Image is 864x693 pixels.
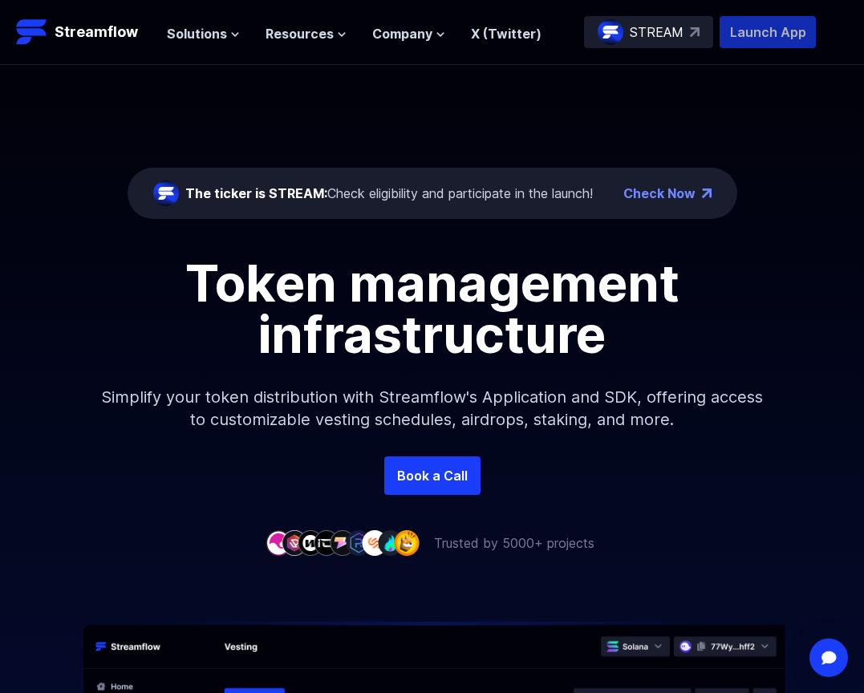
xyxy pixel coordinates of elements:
[16,16,151,48] a: Streamflow
[378,530,404,555] img: company-8
[167,24,227,43] span: Solutions
[298,530,323,555] img: company-3
[384,456,481,495] a: Book a Call
[394,530,420,555] img: company-9
[809,638,848,677] div: Open Intercom Messenger
[266,24,347,43] button: Resources
[167,24,240,43] button: Solutions
[690,27,700,37] img: top-right-arrow.svg
[372,24,445,43] button: Company
[185,184,593,203] div: Check eligibility and participate in the launch!
[71,257,793,360] h1: Token management infrastructure
[434,533,594,553] p: Trusted by 5000+ projects
[471,26,542,42] a: X (Twitter)
[16,16,48,48] img: Streamflow Logo
[362,530,387,555] img: company-7
[87,360,777,456] p: Simplify your token distribution with Streamflow's Application and SDK, offering access to custom...
[330,530,355,555] img: company-5
[266,530,291,555] img: company-1
[630,22,683,42] p: STREAM
[314,530,339,555] img: company-4
[702,188,712,198] img: top-right-arrow.png
[584,16,713,48] a: STREAM
[372,24,432,43] span: Company
[720,16,816,48] button: Launch App
[623,184,696,203] a: Check Now
[55,21,138,43] p: Streamflow
[598,19,623,45] img: streamflow-logo-circle.png
[282,530,307,555] img: company-2
[185,185,327,201] span: The ticker is STREAM:
[153,180,179,206] img: streamflow-logo-circle.png
[346,530,371,555] img: company-6
[266,24,334,43] span: Resources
